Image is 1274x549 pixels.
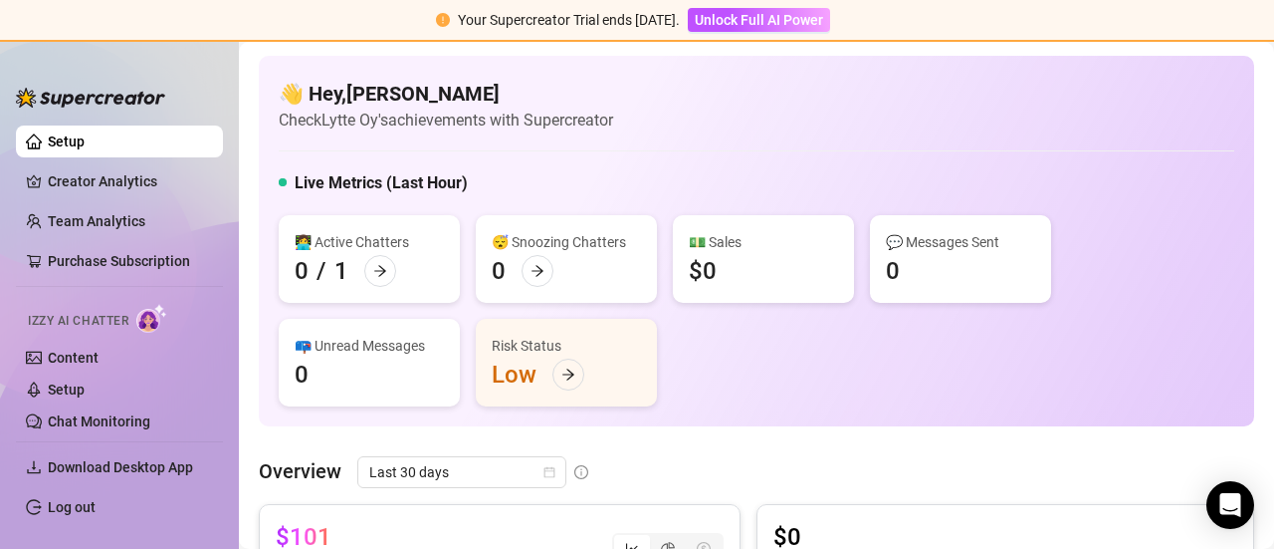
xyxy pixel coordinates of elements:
[689,231,838,253] div: 💵 Sales
[295,335,444,357] div: 📪 Unread Messages
[369,457,554,487] span: Last 30 days
[48,165,207,197] a: Creator Analytics
[295,359,309,391] div: 0
[561,368,575,382] span: arrow-right
[458,12,680,28] span: Your Supercreator Trial ends [DATE].
[26,459,42,475] span: download
[1206,481,1254,529] div: Open Intercom Messenger
[334,255,348,287] div: 1
[295,255,309,287] div: 0
[543,466,555,478] span: calendar
[48,413,150,429] a: Chat Monitoring
[48,499,96,515] a: Log out
[48,350,99,366] a: Content
[295,231,444,253] div: 👩‍💻 Active Chatters
[574,465,588,479] span: info-circle
[688,8,830,32] button: Unlock Full AI Power
[492,255,506,287] div: 0
[136,304,167,333] img: AI Chatter
[373,264,387,278] span: arrow-right
[436,13,450,27] span: exclamation-circle
[279,108,613,133] article: Check Lytte Oy's achievements with Supercreator
[695,12,823,28] span: Unlock Full AI Power
[259,456,341,486] article: Overview
[48,213,145,229] a: Team Analytics
[48,459,193,475] span: Download Desktop App
[16,88,165,108] img: logo-BBDzfeDw.svg
[886,255,900,287] div: 0
[689,255,717,287] div: $0
[48,382,85,398] a: Setup
[28,312,128,331] span: Izzy AI Chatter
[492,231,641,253] div: 😴 Snoozing Chatters
[886,231,1035,253] div: 💬 Messages Sent
[531,264,544,278] span: arrow-right
[279,80,613,108] h4: 👋 Hey, [PERSON_NAME]
[48,245,207,277] a: Purchase Subscription
[48,134,85,149] a: Setup
[688,12,830,28] a: Unlock Full AI Power
[295,171,468,195] h5: Live Metrics (Last Hour)
[492,335,641,357] div: Risk Status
